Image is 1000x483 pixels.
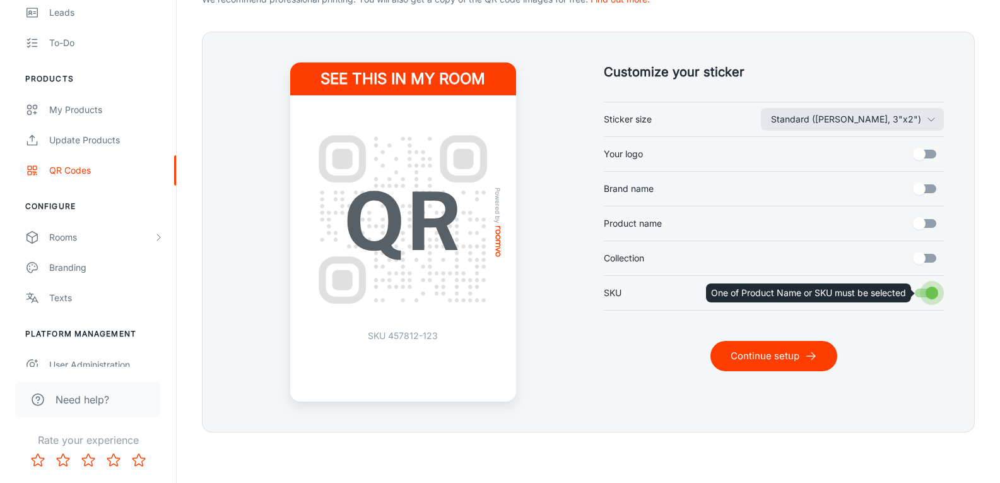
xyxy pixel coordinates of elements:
[49,291,163,305] div: Texts
[49,6,163,20] div: Leads
[604,147,643,161] span: Your logo
[49,36,163,50] div: To-do
[49,261,163,275] div: Branding
[710,341,837,371] button: Continue setup
[126,448,151,473] button: Rate 5 star
[491,188,504,224] span: Powered by
[49,103,163,117] div: My Products
[56,392,109,407] span: Need help?
[50,448,76,473] button: Rate 2 star
[604,182,654,196] span: Brand name
[101,448,126,473] button: Rate 4 star
[368,329,438,343] p: SKU 457812-123
[761,108,944,131] button: Sticker size
[604,251,644,265] span: Collection
[495,226,500,257] img: roomvo
[305,122,501,318] img: QR Code Example
[290,63,516,95] h4: See this in my room
[76,448,101,473] button: Rate 3 star
[711,286,906,300] p: One of Product Name or SKU must be selected
[604,63,944,81] h5: Customize your sticker
[604,286,621,300] span: SKU
[604,217,662,230] span: Product name
[10,432,166,448] p: Rate your experience
[49,164,163,177] div: QR Codes
[25,448,50,473] button: Rate 1 star
[49,133,163,147] div: Update Products
[604,112,652,126] span: Sticker size
[49,358,163,372] div: User Administration
[49,230,153,244] div: Rooms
